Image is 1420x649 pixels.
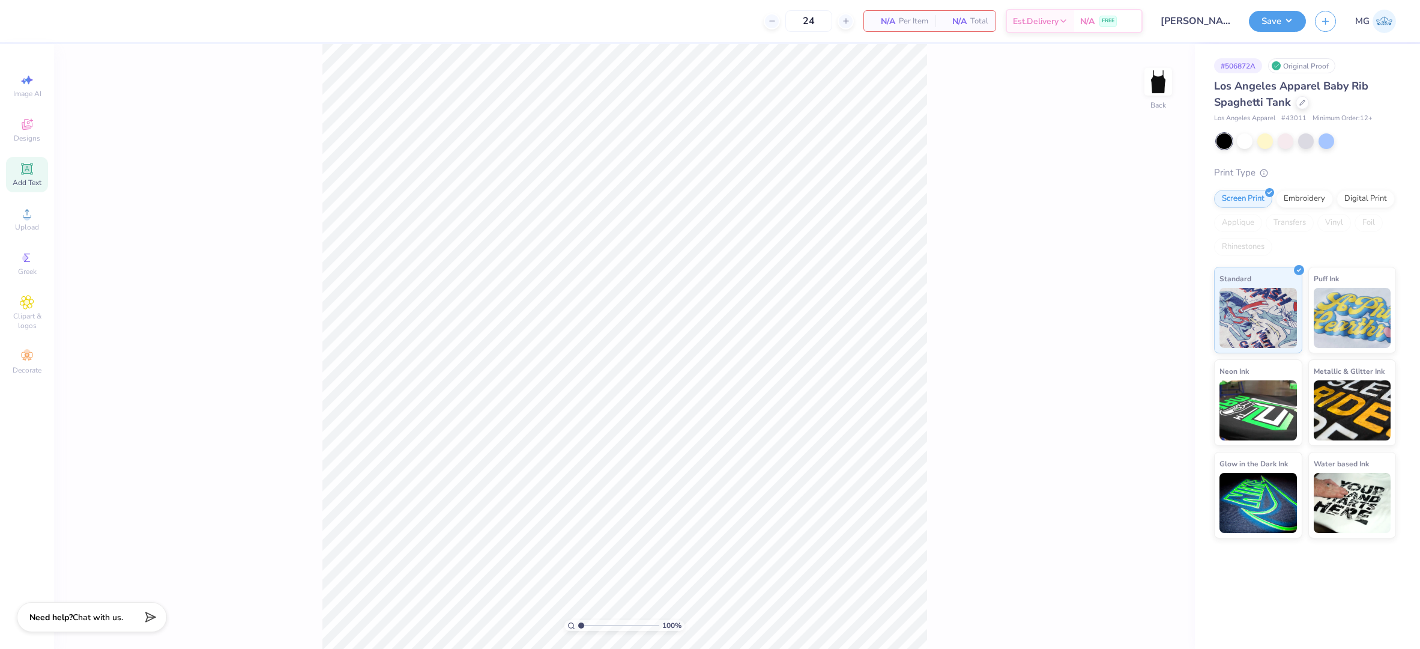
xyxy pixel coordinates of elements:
[29,612,73,623] strong: Need help?
[1314,457,1369,470] span: Water based Ink
[1281,114,1307,124] span: # 43011
[1337,190,1395,208] div: Digital Print
[13,365,41,375] span: Decorate
[943,15,967,28] span: N/A
[1214,238,1272,256] div: Rhinestones
[14,133,40,143] span: Designs
[1219,473,1297,533] img: Glow in the Dark Ink
[1314,288,1391,348] img: Puff Ink
[1355,14,1370,28] span: MG
[18,267,37,276] span: Greek
[1219,365,1249,377] span: Neon Ink
[662,620,681,631] span: 100 %
[1266,214,1314,232] div: Transfers
[1219,380,1297,440] img: Neon Ink
[1102,17,1114,25] span: FREE
[1249,11,1306,32] button: Save
[1080,15,1095,28] span: N/A
[871,15,895,28] span: N/A
[13,89,41,99] span: Image AI
[1214,190,1272,208] div: Screen Print
[1314,473,1391,533] img: Water based Ink
[1373,10,1396,33] img: Mary Grace
[1146,70,1170,94] img: Back
[13,178,41,187] span: Add Text
[1214,79,1368,109] span: Los Angeles Apparel Baby Rib Spaghetti Tank
[1219,288,1297,348] img: Standard
[1214,166,1396,180] div: Print Type
[1314,365,1385,377] span: Metallic & Glitter Ink
[1355,10,1396,33] a: MG
[1219,272,1251,285] span: Standard
[1214,214,1262,232] div: Applique
[1313,114,1373,124] span: Minimum Order: 12 +
[1219,457,1288,470] span: Glow in the Dark Ink
[6,311,48,331] span: Clipart & logos
[1314,272,1339,285] span: Puff Ink
[15,222,39,232] span: Upload
[1317,214,1351,232] div: Vinyl
[1150,100,1166,111] div: Back
[785,10,832,32] input: – –
[1214,114,1275,124] span: Los Angeles Apparel
[1013,15,1059,28] span: Est. Delivery
[73,612,123,623] span: Chat with us.
[899,15,928,28] span: Per Item
[1314,380,1391,440] img: Metallic & Glitter Ink
[1152,9,1240,33] input: Untitled Design
[970,15,988,28] span: Total
[1355,214,1383,232] div: Foil
[1214,58,1262,73] div: # 506872A
[1276,190,1333,208] div: Embroidery
[1268,58,1335,73] div: Original Proof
